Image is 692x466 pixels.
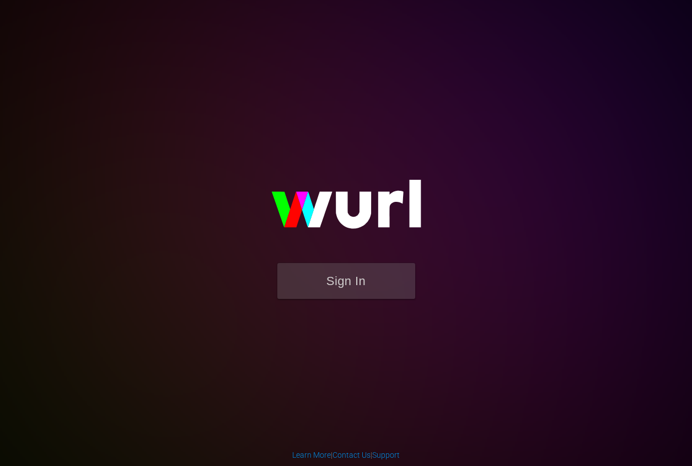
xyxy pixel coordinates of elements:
[292,451,331,459] a: Learn More
[372,451,400,459] a: Support
[236,156,457,263] img: wurl-logo-on-black-223613ac3d8ba8fe6dc639794a292ebdb59501304c7dfd60c99c58986ef67473.svg
[332,451,371,459] a: Contact Us
[292,449,400,460] div: | |
[277,263,415,299] button: Sign In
